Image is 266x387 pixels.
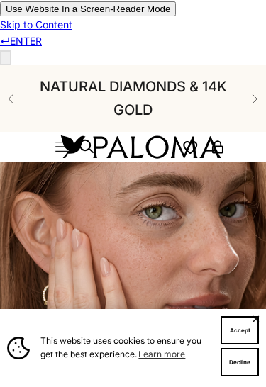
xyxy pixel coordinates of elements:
button: Close [251,315,260,323]
img: Cookie banner [7,337,30,359]
p: Natural Diamonds & 14K Gold [24,75,242,122]
span: This website uses cookies to ensure you get the best experience. [40,335,210,362]
a: Learn more [137,347,187,362]
button: Accept [221,316,259,344]
button: Decline [221,348,259,376]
